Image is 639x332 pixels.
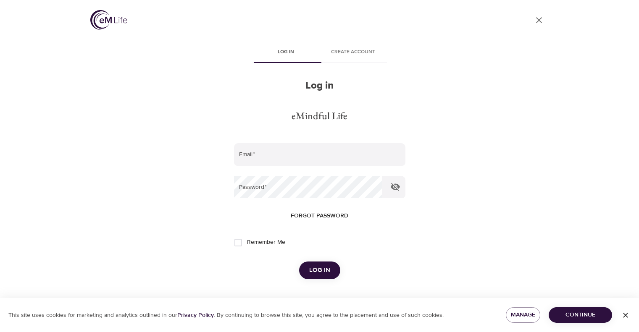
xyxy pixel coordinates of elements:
[513,310,534,320] span: Manage
[234,80,405,92] h2: Log in
[292,109,347,123] div: eMindful Life
[529,10,549,30] a: close
[549,307,612,323] button: Continue
[506,307,541,323] button: Manage
[90,10,127,30] img: logo
[247,238,285,247] span: Remember Me
[177,311,214,319] a: Privacy Policy
[325,48,382,57] span: Create account
[312,296,328,306] div: OR
[234,43,405,63] div: disabled tabs example
[299,261,340,279] button: Log in
[287,208,352,224] button: Forgot password
[258,48,315,57] span: Log in
[555,310,605,320] span: Continue
[291,211,348,221] span: Forgot password
[309,265,330,276] span: Log in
